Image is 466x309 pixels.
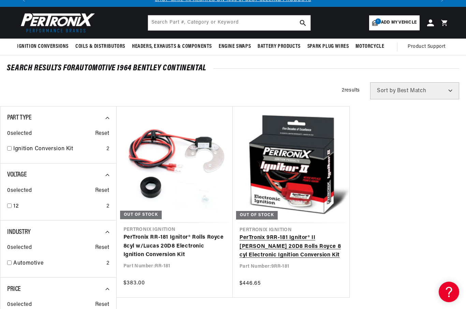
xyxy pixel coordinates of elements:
summary: Motorcycle [352,39,388,55]
select: Sort by [370,82,459,99]
input: Search Part #, Category or Keyword [148,15,310,30]
summary: Product Support [408,39,449,55]
span: Price [7,286,21,293]
a: PerTronix RR-181 Ignitor® Rolls Royce 8cyl w/Lucas 20D8 Electronic Ignition Conversion Kit [123,233,226,259]
a: 12 [13,202,104,211]
div: 2 [106,202,110,211]
a: PerTronix 9RR-181 Ignitor® II [PERSON_NAME] 20D8 Rolls Royce 8 cyl Electronic Ignition Conversion... [239,234,343,260]
span: Spark Plug Wires [307,43,349,50]
summary: Battery Products [254,39,304,55]
span: Reset [95,129,110,138]
img: Pertronix [17,11,96,34]
span: 1 [375,18,381,24]
span: 2 results [342,88,360,93]
summary: Ignition Conversions [17,39,72,55]
span: Sort by [377,88,396,94]
span: Industry [7,229,31,236]
span: Voltage [7,171,27,178]
span: 0 selected [7,186,32,195]
span: 0 selected [7,243,32,252]
span: Add my vehicle [381,19,417,26]
span: Reset [95,243,110,252]
span: Coils & Distributors [75,43,125,50]
a: Automotive [13,259,104,268]
span: Battery Products [258,43,301,50]
span: Product Support [408,43,446,51]
summary: Spark Plug Wires [304,39,352,55]
summary: Engine Swaps [215,39,254,55]
a: Ignition Conversion Kit [13,145,104,154]
span: Part Type [7,114,31,121]
span: 0 selected [7,129,32,138]
span: Reset [95,186,110,195]
div: 2 [106,259,110,268]
span: Ignition Conversions [17,43,69,50]
a: 1Add my vehicle [369,15,420,30]
div: 2 [106,145,110,154]
span: Headers, Exhausts & Components [132,43,212,50]
summary: Coils & Distributors [72,39,129,55]
button: search button [295,15,310,30]
div: SEARCH RESULTS FOR Automotive 1964 Bentley Continental [7,65,459,72]
summary: Headers, Exhausts & Components [129,39,215,55]
span: Engine Swaps [219,43,251,50]
span: Motorcycle [355,43,384,50]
